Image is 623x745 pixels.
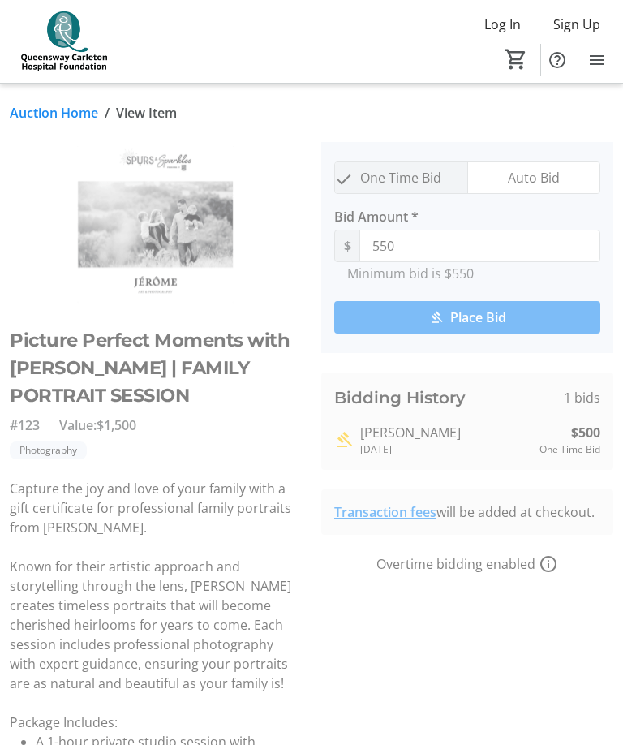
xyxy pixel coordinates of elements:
span: View Item [116,103,177,123]
div: [DATE] [360,442,533,457]
span: Place Bid [450,308,506,327]
strong: $500 [571,423,600,442]
tr-hint: Minimum bid is $550 [347,265,474,282]
h3: Bidding History [334,385,466,410]
img: Image [10,142,302,307]
tr-label-badge: Photography [10,441,87,459]
button: Place Bid [334,301,600,334]
div: One Time Bid [539,442,600,457]
button: Log In [471,11,534,37]
p: Capture the joy and love of your family with a gift certificate for professional family portraits... [10,479,302,537]
span: Log In [484,15,521,34]
a: How overtime bidding works for silent auctions [539,554,558,574]
span: Auto Bid [498,162,569,193]
a: Transaction fees [334,503,436,521]
span: One Time Bid [350,162,451,193]
div: Overtime bidding enabled [321,554,613,574]
span: 1 bids [564,388,600,407]
button: Menu [581,44,613,76]
div: will be added at checkout. [334,502,600,522]
p: Package Includes: [10,713,302,732]
button: Help [541,44,574,76]
button: Cart [501,45,531,74]
label: Bid Amount * [334,207,419,226]
span: #123 [10,416,40,435]
h2: Picture Perfect Moments with [PERSON_NAME] | FAMILY PORTRAIT SESSION [10,326,302,409]
span: Sign Up [553,15,600,34]
div: [PERSON_NAME] [360,423,533,442]
p: Known for their artistic approach and storytelling through the lens, [PERSON_NAME] creates timele... [10,557,302,693]
a: Auction Home [10,103,98,123]
span: / [105,103,110,123]
mat-icon: Highest bid [334,430,354,450]
img: QCH Foundation's Logo [10,11,118,72]
span: Value: $1,500 [59,416,136,435]
button: Sign Up [540,11,613,37]
span: $ [334,230,360,262]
